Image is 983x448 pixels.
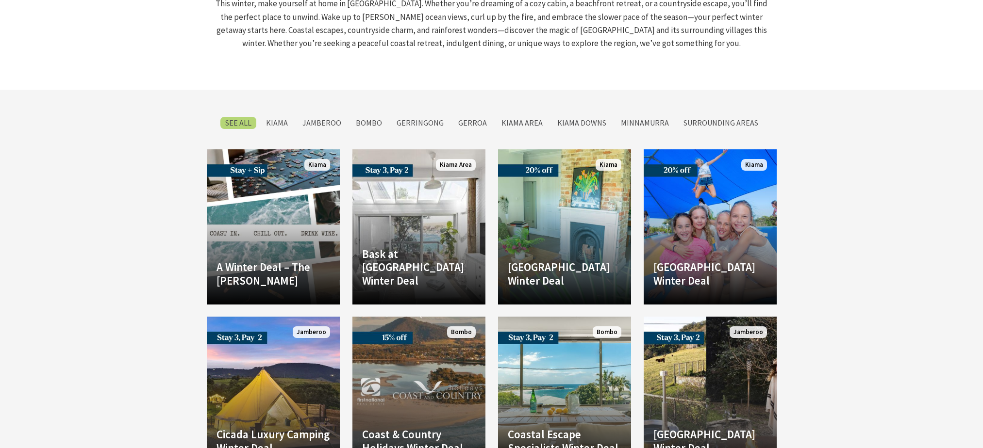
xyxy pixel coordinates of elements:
[508,260,621,287] h4: [GEOGRAPHIC_DATA] Winter Deal
[352,149,485,304] a: Another Image Used Bask at [GEOGRAPHIC_DATA] Winter Deal Kiama Area
[304,159,330,171] span: Kiama
[217,260,330,287] h4: A Winter Deal – The [PERSON_NAME]
[498,149,631,304] a: Another Image Used [GEOGRAPHIC_DATA] Winter Deal Kiama
[596,159,621,171] span: Kiama
[453,117,492,129] label: Gerroa
[351,117,387,129] label: Bombo
[261,117,293,129] label: Kiama
[298,117,346,129] label: Jamberoo
[447,326,476,338] span: Bombo
[220,117,256,129] label: SEE All
[679,117,763,129] label: Surrounding Areas
[616,117,674,129] label: Minnamurra
[644,149,777,304] a: Another Image Used [GEOGRAPHIC_DATA] Winter Deal Kiama
[293,326,330,338] span: Jamberoo
[730,326,767,338] span: Jamberoo
[207,149,340,304] a: Another Image Used A Winter Deal – The [PERSON_NAME] Kiama
[436,159,476,171] span: Kiama Area
[497,117,548,129] label: Kiama Area
[653,260,767,287] h4: [GEOGRAPHIC_DATA] Winter Deal
[593,326,621,338] span: Bombo
[362,247,476,288] h4: Bask at [GEOGRAPHIC_DATA] Winter Deal
[552,117,611,129] label: Kiama Downs
[392,117,449,129] label: Gerringong
[741,159,767,171] span: Kiama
